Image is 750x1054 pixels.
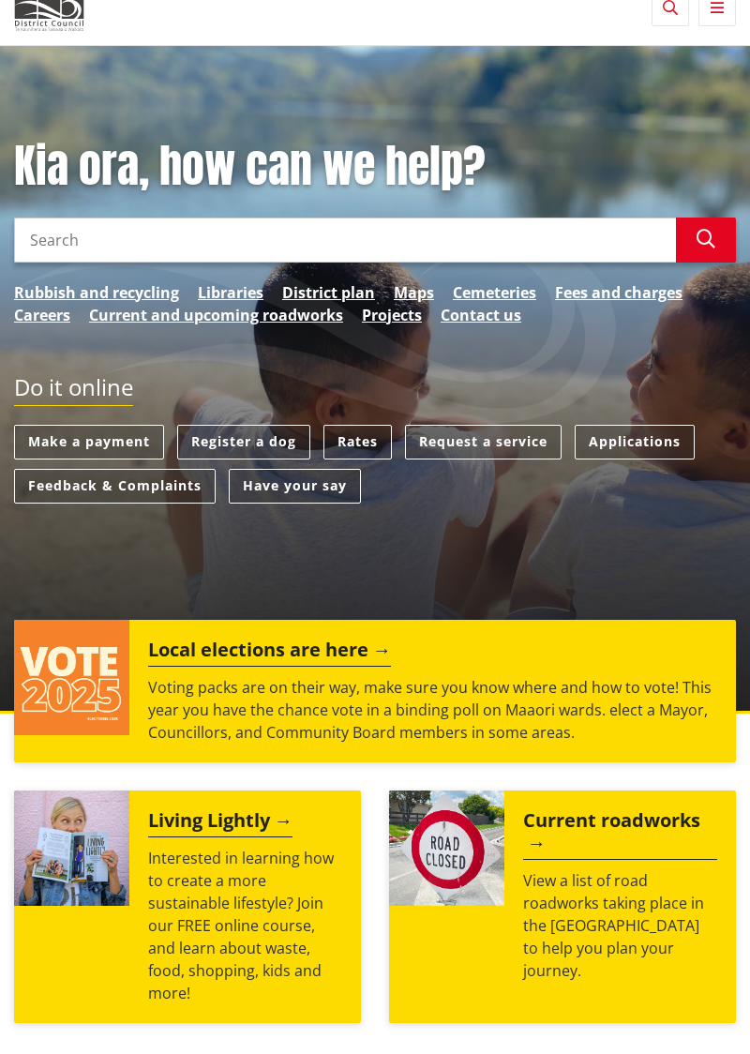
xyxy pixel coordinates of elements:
[453,281,536,304] a: Cemeteries
[14,218,676,263] input: Search input
[14,374,133,407] h2: Do it online
[405,425,562,459] a: Request a service
[14,140,736,194] h1: Kia ora, how can we help?
[14,425,164,459] a: Make a payment
[14,281,179,304] a: Rubbish and recycling
[229,469,361,504] a: Have your say
[389,790,736,1023] a: Current roadworks View a list of road roadworks taking place in the [GEOGRAPHIC_DATA] to help you...
[282,281,375,304] a: District plan
[148,676,717,744] p: Voting packs are on their way, make sure you know where and how to vote! This year you have the c...
[575,425,695,459] a: Applications
[523,809,717,860] h2: Current roadworks
[89,304,343,326] a: Current and upcoming roadworks
[523,869,717,982] p: View a list of road roadworks taking place in the [GEOGRAPHIC_DATA] to help you plan your journey.
[198,281,263,304] a: Libraries
[14,620,129,735] img: Vote 2025
[148,809,292,837] h2: Living Lightly
[14,304,70,326] a: Careers
[14,469,216,504] a: Feedback & Complaints
[389,790,504,906] img: Road closed sign
[177,425,310,459] a: Register a dog
[14,790,129,906] img: Mainstream Green Workshop Series
[14,620,736,762] a: Local elections are here Voting packs are on their way, make sure you know where and how to vote!...
[394,281,434,304] a: Maps
[555,281,682,304] a: Fees and charges
[148,639,391,667] h2: Local elections are here
[664,975,731,1043] iframe: Messenger Launcher
[148,847,342,1004] p: Interested in learning how to create a more sustainable lifestyle? Join our FREE online course, a...
[362,304,422,326] a: Projects
[441,304,521,326] a: Contact us
[14,790,361,1023] a: Living Lightly Interested in learning how to create a more sustainable lifestyle? Join our FREE o...
[323,425,392,459] a: Rates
